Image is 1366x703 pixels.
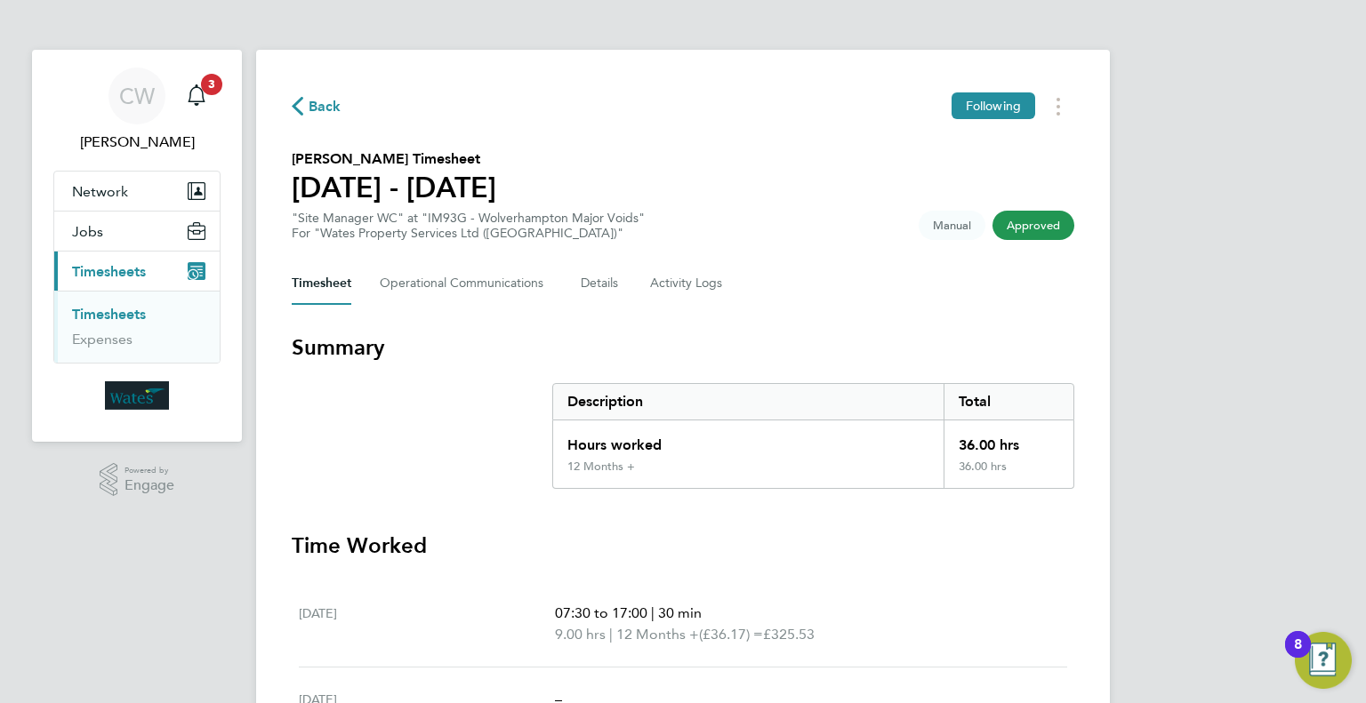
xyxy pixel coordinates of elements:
[581,262,622,305] button: Details
[100,463,175,497] a: Powered byEngage
[380,262,552,305] button: Operational Communications
[658,604,702,621] span: 30 min
[699,626,763,643] span: (£36.17) =
[53,132,221,153] span: Chevel Wynter
[609,626,613,643] span: |
[919,211,985,240] span: This timesheet was manually created.
[292,262,351,305] button: Timesheet
[72,306,146,323] a: Timesheets
[292,226,645,241] div: For "Wates Property Services Ltd ([GEOGRAPHIC_DATA])"
[179,68,214,124] a: 3
[567,459,635,474] div: 12 Months +
[966,98,1021,114] span: Following
[992,211,1074,240] span: This timesheet has been approved.
[944,420,1073,459] div: 36.00 hrs
[1294,644,1302,667] div: 8
[651,604,655,621] span: |
[292,95,341,117] button: Back
[32,50,242,442] nav: Main navigation
[292,170,496,205] h1: [DATE] - [DATE]
[54,172,220,211] button: Network
[105,381,169,410] img: wates-logo-retina.png
[72,223,103,240] span: Jobs
[72,183,128,200] span: Network
[119,84,155,108] span: CW
[1295,632,1352,689] button: Open Resource Center, 8 new notifications
[616,624,699,645] span: 12 Months +
[292,211,645,241] div: "Site Manager WC" at "IM93G - Wolverhampton Major Voids"
[54,252,220,291] button: Timesheets
[125,478,174,493] span: Engage
[650,262,725,305] button: Activity Logs
[292,531,1074,560] h3: Time Worked
[54,212,220,251] button: Jobs
[552,383,1074,489] div: Summary
[125,463,174,478] span: Powered by
[53,381,221,410] a: Go to home page
[53,68,221,153] a: CW[PERSON_NAME]
[72,263,146,280] span: Timesheets
[292,333,1074,362] h3: Summary
[72,331,133,348] a: Expenses
[944,459,1073,488] div: 36.00 hrs
[299,603,555,645] div: [DATE]
[952,92,1035,119] button: Following
[553,420,944,459] div: Hours worked
[201,74,222,95] span: 3
[1042,92,1074,120] button: Timesheets Menu
[763,626,815,643] span: £325.53
[54,291,220,363] div: Timesheets
[309,96,341,117] span: Back
[555,626,606,643] span: 9.00 hrs
[553,384,944,419] div: Description
[292,148,496,170] h2: [PERSON_NAME] Timesheet
[944,384,1073,419] div: Total
[555,604,647,621] span: 07:30 to 17:00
